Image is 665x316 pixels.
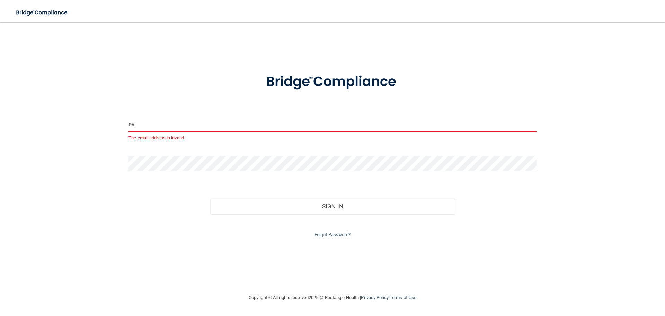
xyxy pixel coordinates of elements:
[390,295,416,300] a: Terms of Use
[210,199,455,214] button: Sign In
[314,232,351,237] a: Forgot Password?
[206,287,459,309] div: Copyright © All rights reserved 2025 @ Rectangle Health | |
[128,117,537,132] input: Email
[10,6,74,20] img: bridge_compliance_login_screen.278c3ca4.svg
[361,295,388,300] a: Privacy Policy
[545,267,657,294] iframe: Drift Widget Chat Controller
[128,134,537,142] p: The email address is invalid
[252,64,413,100] img: bridge_compliance_login_screen.278c3ca4.svg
